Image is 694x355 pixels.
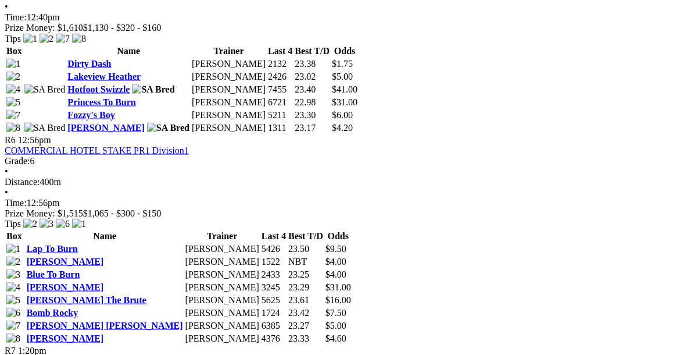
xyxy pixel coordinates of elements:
span: $41.00 [332,84,357,94]
td: 23.42 [288,307,324,318]
span: $4.20 [332,122,353,132]
span: $7.50 [325,307,346,317]
img: 6 [6,307,20,318]
a: Fozzy's Boy [67,109,115,119]
td: [PERSON_NAME] [185,294,260,306]
span: $4.60 [325,333,346,343]
span: $1.75 [332,58,353,68]
span: Grade: [5,155,30,165]
img: 2 [40,33,53,44]
span: $16.00 [325,294,351,304]
a: [PERSON_NAME] [PERSON_NAME] [27,320,183,330]
img: 1 [72,218,86,229]
td: 5625 [261,294,287,306]
span: Time: [5,12,27,22]
td: 23.30 [294,109,330,120]
span: $31.00 [332,97,357,106]
td: 5426 [261,243,287,254]
td: 23.38 [294,58,330,69]
span: R7 [5,345,16,355]
th: Odds [325,230,352,242]
img: SA Bred [147,122,189,133]
img: 5 [6,97,20,107]
a: Lap To Burn [27,243,78,253]
td: [PERSON_NAME] [191,83,266,95]
span: 12:56pm [18,134,51,144]
div: Prize Money: $1,515 [5,208,689,218]
img: 2 [6,256,20,267]
td: [PERSON_NAME] [191,122,266,133]
td: 7455 [267,83,293,95]
th: Trainer [191,45,266,56]
th: Last 4 [267,45,293,56]
a: Dirty Dash [67,58,111,68]
img: 7 [6,109,20,120]
a: Blue To Burn [27,269,80,279]
th: Best T/D [288,230,324,242]
span: $6.00 [332,109,353,119]
td: 5211 [267,109,293,120]
span: $4.00 [325,269,346,279]
td: 23.33 [288,332,324,344]
span: $4.00 [325,256,346,266]
td: 23.50 [288,243,324,254]
span: $1,130 - $320 - $160 [83,23,162,33]
span: R6 [5,134,16,144]
span: $5.00 [332,71,353,81]
td: 1724 [261,307,287,318]
th: Best T/D [294,45,330,56]
td: 23.17 [294,122,330,133]
img: SA Bred [24,84,66,94]
td: 23.25 [288,268,324,280]
img: 5 [6,294,20,305]
td: [PERSON_NAME] [185,281,260,293]
td: 6385 [261,319,287,331]
span: Box [6,45,22,55]
td: [PERSON_NAME] [185,319,260,331]
img: 2 [23,218,37,229]
img: SA Bred [24,122,66,133]
span: Tips [5,33,21,43]
img: 1 [6,243,20,254]
td: [PERSON_NAME] [191,58,266,69]
a: [PERSON_NAME] [27,333,103,343]
div: 12:40pm [5,12,689,23]
td: [PERSON_NAME] [185,268,260,280]
a: Princess To Burn [67,97,135,106]
td: [PERSON_NAME] [185,243,260,254]
td: 2132 [267,58,293,69]
td: [PERSON_NAME] [191,70,266,82]
img: 3 [40,218,53,229]
th: Name [26,230,184,242]
a: Lakeview Heather [67,71,141,81]
td: 1311 [267,122,293,133]
td: 2426 [267,70,293,82]
th: Trainer [185,230,260,242]
td: 1522 [261,255,287,267]
div: 12:56pm [5,197,689,208]
a: Hotfoot Swizzle [67,84,130,94]
td: [PERSON_NAME] [191,96,266,108]
span: • [5,2,8,12]
img: 1 [23,33,37,44]
td: [PERSON_NAME] [185,332,260,344]
td: 23.02 [294,70,330,82]
img: 8 [6,122,20,133]
span: $1,065 - $300 - $150 [83,208,162,218]
span: • [5,187,8,197]
td: 4376 [261,332,287,344]
span: $5.00 [325,320,346,330]
a: [PERSON_NAME] The Brute [27,294,146,304]
img: 2 [6,71,20,81]
div: 6 [5,155,689,166]
th: Name [67,45,190,56]
span: Time: [5,197,27,207]
td: [PERSON_NAME] [191,109,266,120]
img: 7 [56,33,70,44]
span: $31.00 [325,282,351,292]
td: 23.40 [294,83,330,95]
img: 4 [6,282,20,292]
img: 1 [6,58,20,69]
span: • [5,166,8,176]
img: 8 [72,33,86,44]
